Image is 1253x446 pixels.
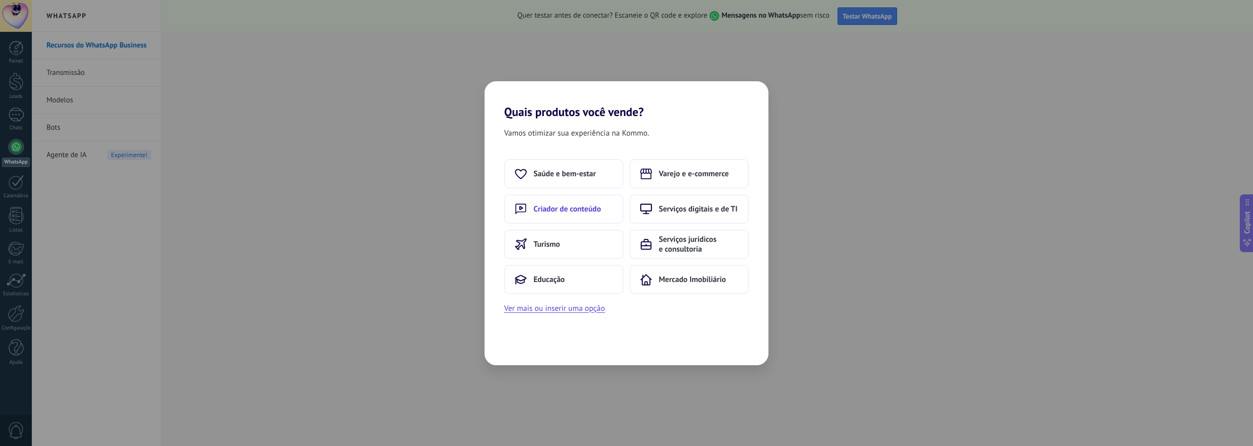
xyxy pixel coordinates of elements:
[534,239,560,249] span: Turismo
[659,204,738,214] span: Serviços digitais e de TI
[504,127,649,140] span: Vamos otimizar sua experiência na Kommo.
[629,194,749,224] button: Serviços digitais e de TI
[629,159,749,188] button: Varejo e e-commerce
[504,230,624,259] button: Turismo
[504,302,605,315] button: Ver mais ou inserir uma opção
[629,265,749,294] button: Mercado Imobiliário
[659,235,738,254] span: Serviços jurídicos e consultoria
[659,275,726,284] span: Mercado Imobiliário
[534,275,565,284] span: Educação
[629,230,749,259] button: Serviços jurídicos e consultoria
[504,265,624,294] button: Educação
[659,169,729,179] span: Varejo e e-commerce
[504,159,624,188] button: Saúde e bem-estar
[534,169,596,179] span: Saúde e bem-estar
[534,204,601,214] span: Criador de conteúdo
[504,194,624,224] button: Criador de conteúdo
[485,81,768,119] h2: Quais produtos você vende?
